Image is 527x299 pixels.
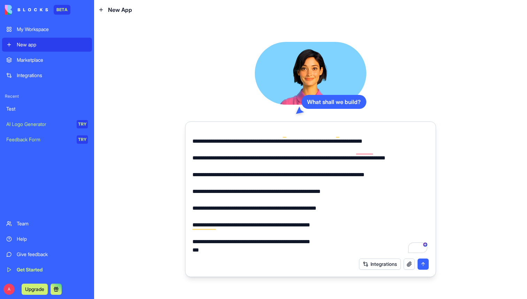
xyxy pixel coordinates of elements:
[2,38,92,52] a: New app
[2,232,92,246] a: Help
[6,121,72,128] div: AI Logo Generator
[22,285,48,292] a: Upgrade
[5,5,48,15] img: logo
[192,129,429,254] textarea: To enrich screen reader interactions, please activate Accessibility in Grammarly extension settings
[2,247,92,261] a: Give feedback
[17,41,88,48] div: New app
[2,53,92,67] a: Marketplace
[359,259,401,270] button: Integrations
[77,135,88,144] div: TRY
[301,95,366,109] div: What shall we build?
[17,251,88,258] div: Give feedback
[2,117,92,131] a: AI Logo GeneratorTRY
[17,72,88,79] div: Integrations
[6,105,88,112] div: Test
[2,68,92,82] a: Integrations
[5,5,70,15] a: BETA
[17,26,88,33] div: My Workspace
[2,263,92,277] a: Get Started
[108,6,132,14] span: New App
[17,266,88,273] div: Get Started
[17,220,88,227] div: Team
[2,217,92,231] a: Team
[3,284,15,295] span: A
[17,236,88,242] div: Help
[6,136,72,143] div: Feedback Form
[2,94,92,99] span: Recent
[22,284,48,295] button: Upgrade
[54,5,70,15] div: BETA
[2,22,92,36] a: My Workspace
[17,57,88,63] div: Marketplace
[2,102,92,116] a: Test
[77,120,88,128] div: TRY
[2,133,92,147] a: Feedback FormTRY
